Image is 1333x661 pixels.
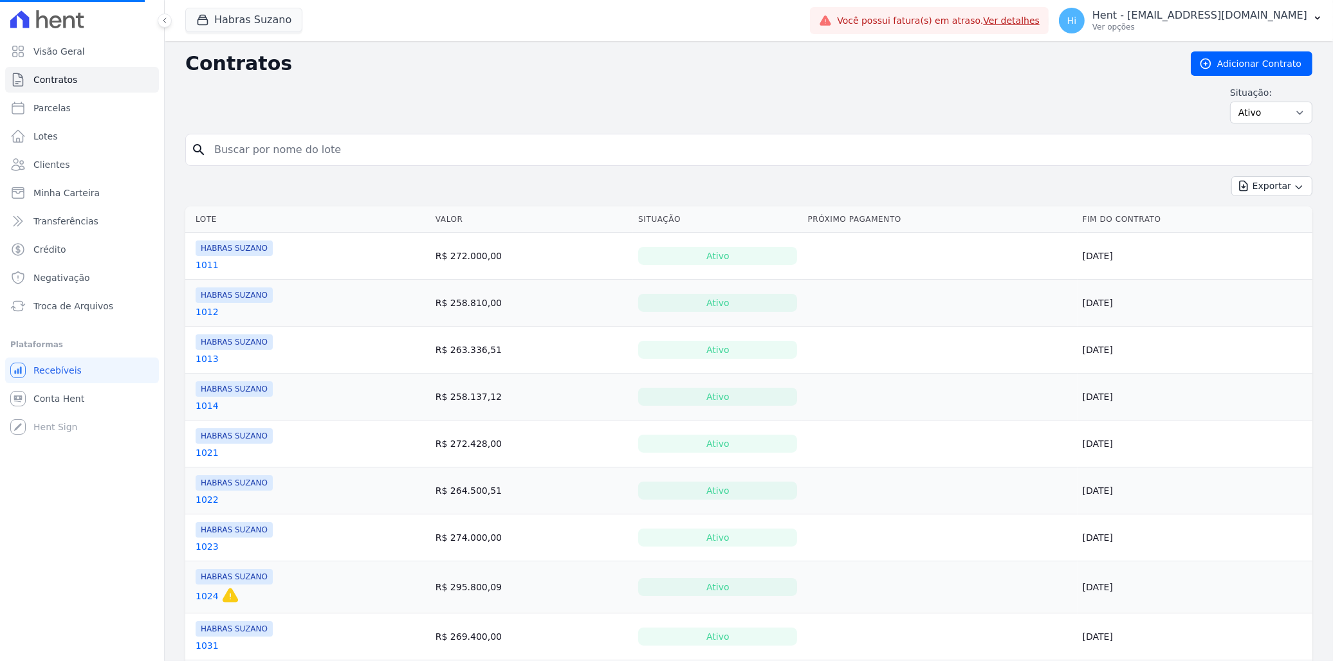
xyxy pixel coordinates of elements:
[1230,86,1312,99] label: Situação:
[196,569,273,584] span: HABRAS SUZANO
[33,392,84,405] span: Conta Hent
[1078,206,1312,233] th: Fim do Contrato
[196,305,219,318] a: 1012
[430,374,633,421] td: R$ 258.137,12
[638,388,797,406] div: Ativo
[430,280,633,327] td: R$ 258.810,00
[638,294,797,312] div: Ativo
[33,186,100,199] span: Minha Carteira
[638,529,797,547] div: Ativo
[5,293,159,319] a: Troca de Arquivos
[196,287,273,303] span: HABRAS SUZANO
[33,102,71,114] span: Parcelas
[638,482,797,500] div: Ativo
[5,39,159,64] a: Visão Geral
[33,130,58,143] span: Lotes
[33,158,69,171] span: Clientes
[196,446,219,459] a: 1021
[196,399,219,412] a: 1014
[1092,9,1307,22] p: Hent - [EMAIL_ADDRESS][DOMAIN_NAME]
[207,137,1307,163] input: Buscar por nome do lote
[802,206,1077,233] th: Próximo Pagamento
[1078,374,1312,421] td: [DATE]
[430,561,633,613] td: R$ 295.800,09
[185,52,1170,75] h2: Contratos
[196,621,273,637] span: HABRAS SUZANO
[430,467,633,514] td: R$ 264.500,51
[5,265,159,291] a: Negativação
[1078,280,1312,327] td: [DATE]
[185,206,430,233] th: Lote
[633,206,802,233] th: Situação
[1067,16,1076,25] span: Hi
[1078,467,1312,514] td: [DATE]
[1231,176,1312,196] button: Exportar
[1078,613,1312,660] td: [DATE]
[5,180,159,206] a: Minha Carteira
[33,45,85,58] span: Visão Geral
[10,337,154,352] div: Plataformas
[1078,233,1312,280] td: [DATE]
[638,628,797,646] div: Ativo
[33,300,113,312] span: Troca de Arquivos
[430,206,633,233] th: Valor
[638,341,797,359] div: Ativo
[196,352,219,365] a: 1013
[196,639,219,652] a: 1031
[430,514,633,561] td: R$ 274.000,00
[33,243,66,256] span: Crédito
[5,358,159,383] a: Recebíveis
[430,421,633,467] td: R$ 272.428,00
[837,14,1040,28] span: Você possui fatura(s) em atraso.
[1078,421,1312,467] td: [DATE]
[33,271,90,284] span: Negativação
[196,475,273,491] span: HABRAS SUZANO
[1191,51,1312,76] a: Adicionar Contrato
[5,237,159,262] a: Crédito
[430,327,633,374] td: R$ 263.336,51
[5,67,159,93] a: Contratos
[1092,22,1307,32] p: Ver opções
[430,613,633,660] td: R$ 269.400,00
[983,15,1040,26] a: Ver detalhes
[196,522,273,538] span: HABRAS SUZANO
[196,493,219,506] a: 1022
[191,142,207,158] i: search
[638,435,797,453] div: Ativo
[1078,561,1312,613] td: [DATE]
[185,8,302,32] button: Habras Suzano
[638,578,797,596] div: Ativo
[430,233,633,280] td: R$ 272.000,00
[638,247,797,265] div: Ativo
[196,428,273,444] span: HABRAS SUZANO
[196,334,273,350] span: HABRAS SUZANO
[1049,3,1333,39] button: Hi Hent - [EMAIL_ADDRESS][DOMAIN_NAME] Ver opções
[5,95,159,121] a: Parcelas
[1078,514,1312,561] td: [DATE]
[196,590,219,602] a: 1024
[196,258,219,271] a: 1011
[5,208,159,234] a: Transferências
[5,123,159,149] a: Lotes
[5,152,159,177] a: Clientes
[33,215,98,228] span: Transferências
[33,73,77,86] span: Contratos
[196,540,219,553] a: 1023
[196,240,273,256] span: HABRAS SUZANO
[5,386,159,412] a: Conta Hent
[1078,327,1312,374] td: [DATE]
[196,381,273,397] span: HABRAS SUZANO
[33,364,82,377] span: Recebíveis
